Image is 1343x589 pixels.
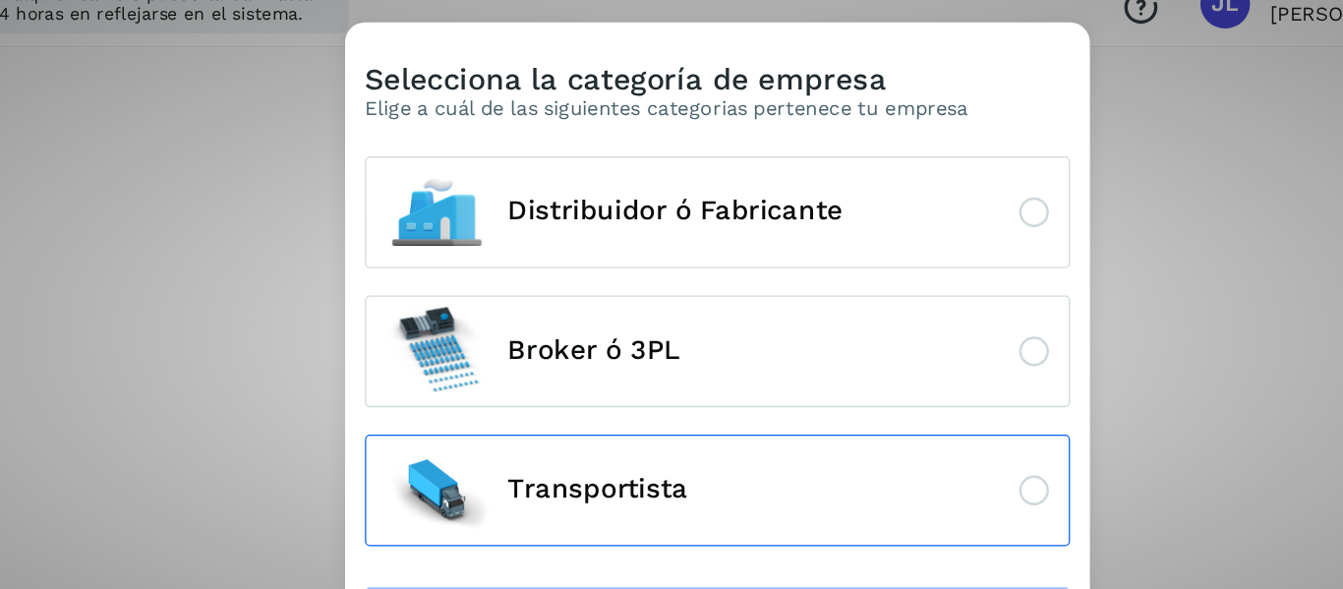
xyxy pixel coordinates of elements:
button: Broker ó 3PL [408,265,966,353]
button: Transportista [408,375,966,463]
span: Seleccionar y continuar [593,507,782,529]
span: Distribuidor ó Fabricante [521,186,787,209]
button: Distribuidor ó Fabricante [408,154,966,243]
span: Transportista [521,406,664,430]
span: Broker ó 3PL [521,296,658,320]
button: Seleccionar y continuar [408,495,966,542]
p: Elige a cuál de las siguientes categorias pertenece tu empresa [408,107,886,126]
h3: Selecciona la categoría de empresa [408,80,886,108]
